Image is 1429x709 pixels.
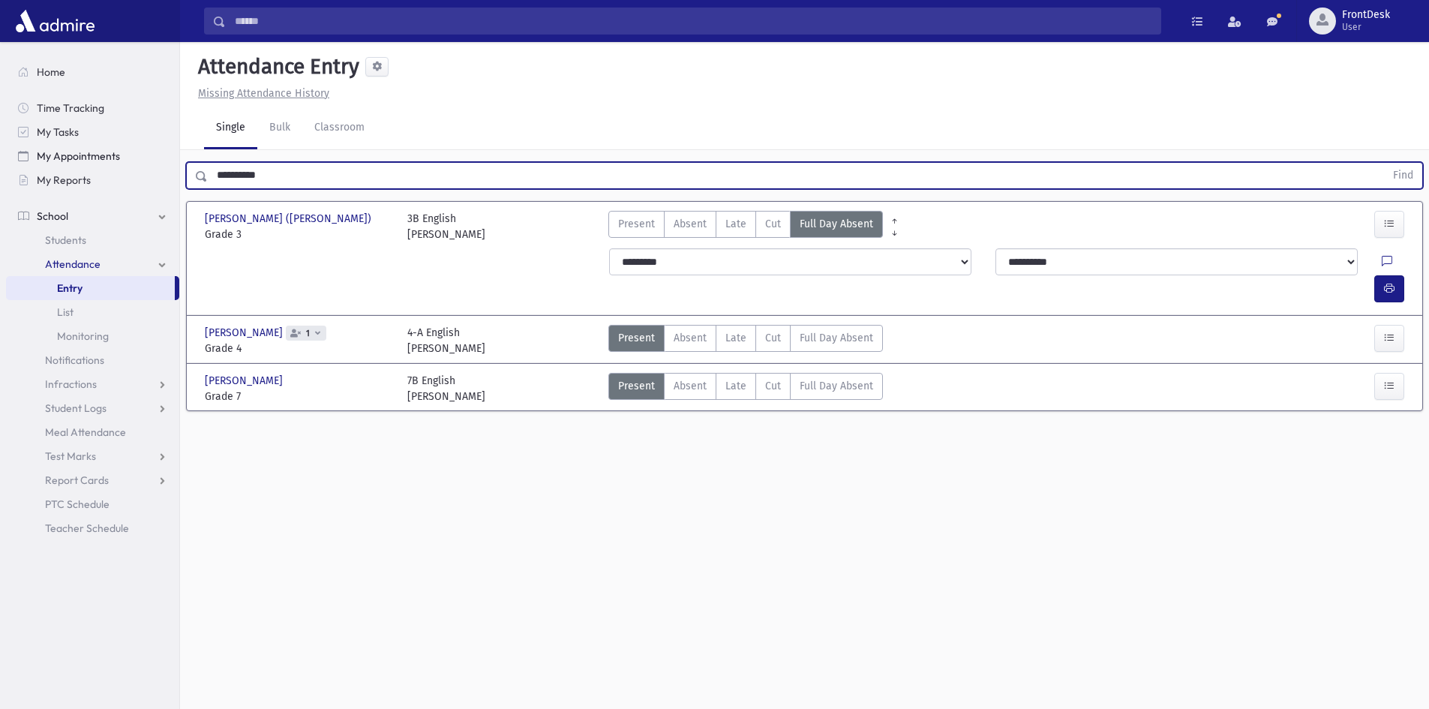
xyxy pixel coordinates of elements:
span: Present [618,216,655,232]
a: Single [204,107,257,149]
a: Infractions [6,372,179,396]
a: Meal Attendance [6,420,179,444]
span: Full Day Absent [800,378,873,394]
div: AttTypes [608,211,883,242]
span: Absent [674,330,707,346]
a: Classroom [302,107,377,149]
h5: Attendance Entry [192,54,359,80]
button: Find [1384,163,1422,188]
a: Monitoring [6,324,179,348]
span: [PERSON_NAME] [205,373,286,389]
span: Late [725,378,746,394]
a: My Appointments [6,144,179,168]
span: Students [45,233,86,247]
span: Cut [765,330,781,346]
a: My Reports [6,168,179,192]
span: [PERSON_NAME] [205,325,286,341]
span: Home [37,65,65,79]
span: Present [618,330,655,346]
a: Home [6,60,179,84]
span: Full Day Absent [800,216,873,232]
a: PTC Schedule [6,492,179,516]
u: Missing Attendance History [198,87,329,100]
div: 4-A English [PERSON_NAME] [407,325,485,356]
span: Grade 4 [205,341,392,356]
a: Bulk [257,107,302,149]
span: Test Marks [45,449,96,463]
span: 1 [303,329,313,338]
a: My Tasks [6,120,179,144]
span: Absent [674,216,707,232]
a: Time Tracking [6,96,179,120]
span: Attendance [45,257,101,271]
div: AttTypes [608,325,883,356]
span: Teacher Schedule [45,521,129,535]
span: Absent [674,378,707,394]
span: Infractions [45,377,97,391]
span: School [37,209,68,223]
a: Notifications [6,348,179,372]
span: Cut [765,216,781,232]
span: PTC Schedule [45,497,110,511]
a: Report Cards [6,468,179,492]
span: [PERSON_NAME] ([PERSON_NAME]) [205,211,374,227]
input: Search [226,8,1160,35]
span: Grade 3 [205,227,392,242]
span: Monitoring [57,329,109,343]
a: School [6,204,179,228]
span: Student Logs [45,401,107,415]
span: My Appointments [37,149,120,163]
a: Attendance [6,252,179,276]
span: Full Day Absent [800,330,873,346]
span: Cut [765,378,781,394]
span: List [57,305,74,319]
span: Report Cards [45,473,109,487]
div: 7B English [PERSON_NAME] [407,373,485,404]
span: My Reports [37,173,91,187]
span: My Tasks [37,125,79,139]
span: Time Tracking [37,101,104,115]
a: Student Logs [6,396,179,420]
a: Test Marks [6,444,179,468]
div: 3B English [PERSON_NAME] [407,211,485,242]
span: Grade 7 [205,389,392,404]
span: Late [725,216,746,232]
span: Meal Attendance [45,425,126,439]
span: Late [725,330,746,346]
a: Students [6,228,179,252]
a: List [6,300,179,324]
span: Entry [57,281,83,295]
img: AdmirePro [12,6,98,36]
span: Notifications [45,353,104,367]
span: Present [618,378,655,394]
div: AttTypes [608,373,883,404]
a: Entry [6,276,175,300]
span: User [1342,21,1390,33]
span: FrontDesk [1342,9,1390,21]
a: Teacher Schedule [6,516,179,540]
a: Missing Attendance History [192,87,329,100]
